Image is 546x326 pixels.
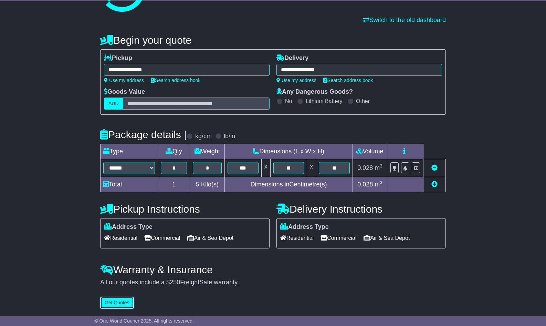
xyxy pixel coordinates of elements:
[276,88,353,96] label: Any Dangerous Goods?
[285,98,292,104] label: No
[375,164,382,171] span: m
[100,264,446,275] h4: Warranty & Insurance
[380,163,382,169] sup: 3
[323,78,373,83] a: Search address book
[104,54,132,62] label: Pickup
[261,159,270,177] td: x
[158,144,190,159] td: Qty
[276,203,446,215] h4: Delivery Instructions
[151,78,200,83] a: Search address book
[190,177,225,192] td: Kilo(s)
[104,88,145,96] label: Goods Value
[280,223,329,231] label: Address Type
[306,98,343,104] label: Lithium Battery
[100,129,187,140] h4: Package details |
[100,34,446,46] h4: Begin your quote
[104,98,123,110] label: AUD
[100,203,270,215] h4: Pickup Instructions
[187,233,234,243] span: Air & Sea Depot
[357,164,373,171] span: 0.028
[356,98,370,104] label: Other
[380,180,382,185] sup: 3
[364,233,410,243] span: Air & Sea Depot
[100,279,446,286] div: All our quotes include a $ FreightSafe warranty.
[321,233,356,243] span: Commercial
[431,181,438,188] a: Add new item
[431,164,438,171] a: Remove this item
[307,159,316,177] td: x
[224,144,353,159] td: Dimensions (L x W x H)
[101,177,158,192] td: Total
[280,233,314,243] span: Residential
[276,54,308,62] label: Delivery
[94,318,194,324] span: © One World Courier 2025. All rights reserved.
[276,78,316,83] a: Use my address
[144,233,180,243] span: Commercial
[195,133,212,140] label: kg/cm
[170,279,180,286] span: 250
[363,17,446,23] a: Switch to the old dashboard
[104,233,137,243] span: Residential
[104,78,144,83] a: Use my address
[224,133,235,140] label: lb/in
[357,181,373,188] span: 0.028
[100,297,134,309] button: Get Quotes
[101,144,158,159] td: Type
[353,144,387,159] td: Volume
[104,223,153,231] label: Address Type
[196,181,199,188] span: 5
[375,181,382,188] span: m
[158,177,190,192] td: 1
[224,177,353,192] td: Dimensions in Centimetre(s)
[190,144,225,159] td: Weight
